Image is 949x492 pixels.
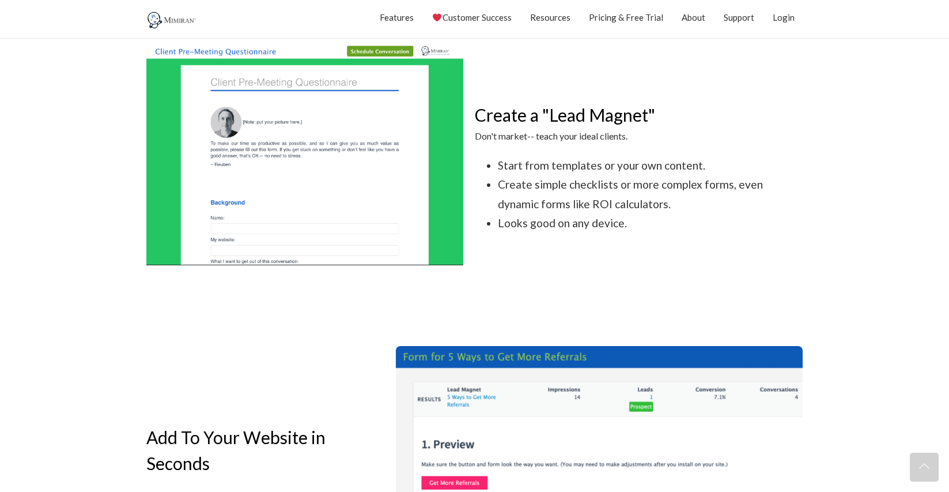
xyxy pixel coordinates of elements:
[146,12,198,29] img: Mimiran CRM
[498,175,803,213] li: Create simple checklists or more complex forms, even dynamic forms like ROI calculators.
[475,104,655,125] span: Create a "Lead Magnet"
[146,44,463,266] img: Mimiran CRM Sample Lead Magnet
[498,213,803,233] li: Looks good on any device.
[432,3,511,32] a: Customer Success
[530,3,570,32] a: Resources
[146,427,326,474] span: Add To Your Website in Seconds
[475,128,803,144] p: Don't market-- teach your ideal clients.
[724,3,754,32] a: Support
[433,13,441,22] img: ❤️
[682,3,705,32] a: About
[589,3,663,32] a: Pricing & Free Trial
[498,156,803,175] li: Start from templates or your own content.
[773,3,795,32] a: Login
[380,3,414,32] a: Features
